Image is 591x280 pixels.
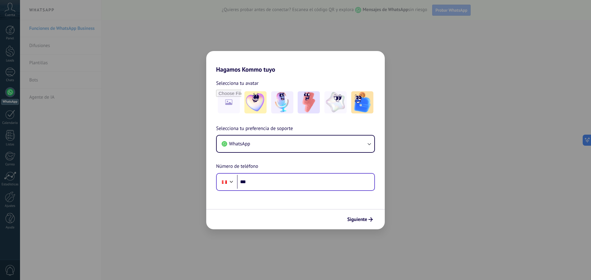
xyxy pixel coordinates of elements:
div: Peru: + 51 [219,175,230,188]
img: -1.jpeg [244,91,267,113]
img: -2.jpeg [271,91,293,113]
img: -5.jpeg [351,91,373,113]
img: -3.jpeg [298,91,320,113]
span: Número de teléfono [216,163,258,171]
span: WhatsApp [229,141,250,147]
button: Siguiente [344,214,376,225]
span: Siguiente [347,217,367,222]
h2: Hagamos Kommo tuyo [206,51,385,73]
span: Selecciona tu preferencia de soporte [216,125,293,133]
button: WhatsApp [217,136,374,152]
img: -4.jpeg [324,91,347,113]
span: Selecciona tu avatar [216,79,259,87]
